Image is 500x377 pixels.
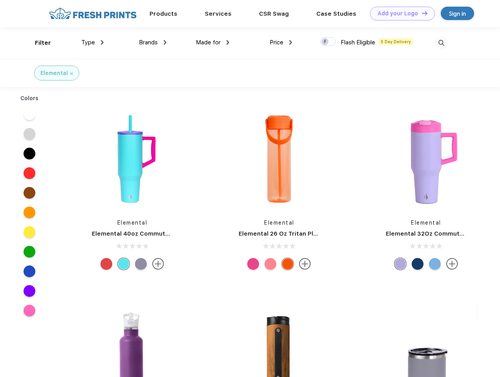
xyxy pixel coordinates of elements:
[150,10,177,17] a: Products
[341,39,375,46] span: Flash Eligible
[117,220,148,226] a: Elemental
[265,258,276,270] div: Rose
[412,258,423,270] div: Navy
[264,220,294,226] a: Elemental
[152,258,164,270] img: more.svg
[378,10,418,17] div: Add your Logo
[196,39,221,46] span: Made for
[270,39,283,46] span: Price
[446,258,458,270] img: more.svg
[40,69,68,77] div: Elemental
[227,106,331,211] img: func=resize&h=266
[422,11,427,15] img: DT
[247,258,259,270] div: Pink Checkers
[118,258,130,270] div: Blue Tie Dye
[259,10,289,17] a: CSR Swag
[282,258,294,270] div: Orange
[81,39,95,46] span: Type
[441,7,474,20] a: Sign in
[386,230,493,237] a: Elemental 32Oz Commuter Tumbler
[80,106,184,211] img: func=resize&h=266
[435,37,448,49] img: desktop_search.svg
[135,258,147,270] div: Graphite
[70,72,73,75] img: filter_cancel.svg
[239,230,369,237] a: Elemental 26 Oz Tritan Plastic Water Bottle
[394,258,406,270] div: Lilac Tie Dye
[226,40,229,45] img: dropdown.png
[92,230,198,237] a: Elemental 40oz Commuter Tumbler
[164,40,166,45] img: dropdown.png
[289,40,292,45] img: dropdown.png
[47,7,139,20] img: fo%20logo%202.webp
[374,106,478,211] img: func=resize&h=266
[449,9,466,18] div: Sign in
[100,258,112,270] div: Red
[429,258,441,270] div: Ocean Blue
[299,258,311,270] img: more.svg
[411,220,441,226] a: Elemental
[101,40,104,45] img: dropdown.png
[35,38,51,48] div: Filter
[378,38,413,45] span: 5 Day Delivery
[205,10,232,17] a: Services
[15,94,45,102] div: Colors
[139,39,158,46] span: Brands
